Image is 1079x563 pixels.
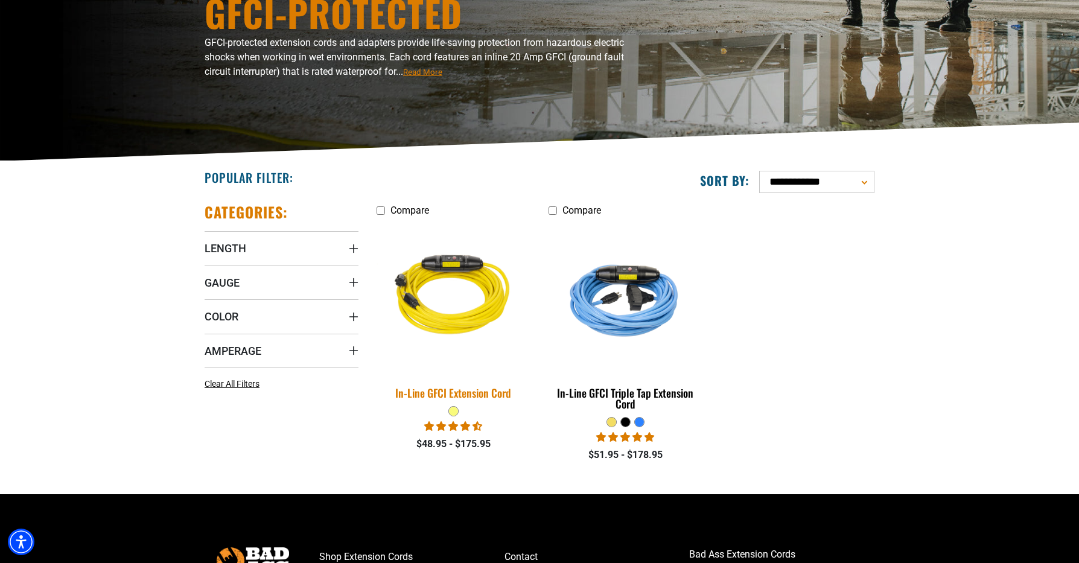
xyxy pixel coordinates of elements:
span: Gauge [205,276,240,290]
img: Light Blue [549,228,701,367]
summary: Gauge [205,266,358,299]
span: Amperage [205,344,261,358]
img: Yellow [369,220,538,375]
span: Compare [390,205,429,216]
span: Read More [403,68,442,77]
summary: Color [205,299,358,333]
a: Clear All Filters [205,378,264,390]
span: Length [205,241,246,255]
a: Light Blue In-Line GFCI Triple Tap Extension Cord [549,222,702,416]
span: Compare [562,205,601,216]
h2: Categories: [205,203,288,221]
span: Clear All Filters [205,379,259,389]
div: Accessibility Menu [8,529,34,555]
span: Color [205,310,238,323]
div: $48.95 - $175.95 [377,437,530,451]
h2: Popular Filter: [205,170,293,185]
label: Sort by: [700,173,750,188]
summary: Amperage [205,334,358,367]
a: Yellow In-Line GFCI Extension Cord [377,222,530,406]
div: In-Line GFCI Triple Tap Extension Cord [549,387,702,409]
summary: Length [205,231,358,265]
div: In-Line GFCI Extension Cord [377,387,530,398]
span: GFCI-protected extension cords and adapters provide life-saving protection from hazardous electri... [205,37,624,77]
span: 5.00 stars [596,431,654,443]
div: $51.95 - $178.95 [549,448,702,462]
span: 4.62 stars [424,421,482,432]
